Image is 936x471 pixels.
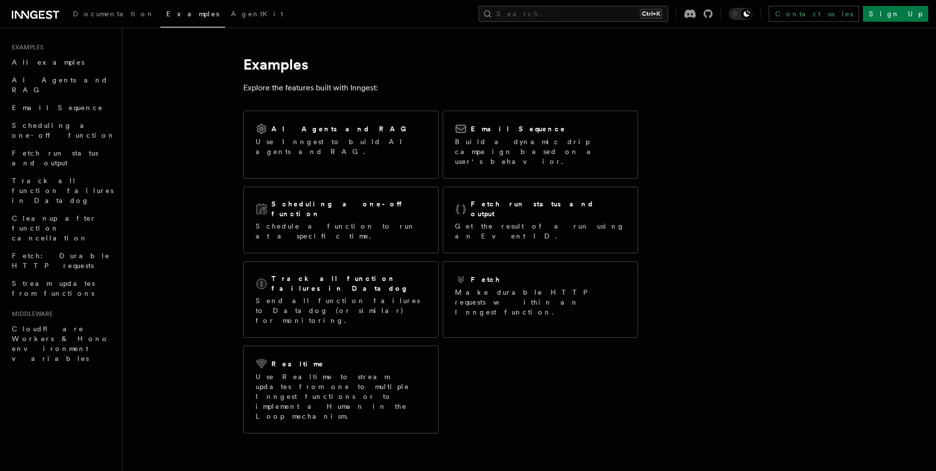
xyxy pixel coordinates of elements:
a: Documentation [67,3,160,27]
h2: AI Agents and RAG [271,124,412,134]
span: AgentKit [231,10,283,18]
p: Use Realtime to stream updates from one to multiple Inngest functions or to implement a Human in ... [256,372,426,421]
span: Examples [166,10,219,18]
a: Track all function failures in DatadogSend all function failures to Datadog (or similar) for moni... [243,261,439,338]
p: Use Inngest to build AI agents and RAG. [256,137,426,157]
span: Fetch: Durable HTTP requests [12,252,110,270]
a: Email Sequence [8,99,116,117]
a: Track all function failures in Datadog [8,172,116,209]
kbd: Ctrl+K [640,9,662,19]
h2: Scheduling a one-off function [271,199,426,219]
h2: Email Sequence [471,124,566,134]
span: Middleware [8,310,53,318]
a: Fetch: Durable HTTP requests [8,247,116,275]
p: Explore the features built with Inngest: [243,81,638,95]
a: Sign Up [863,6,928,22]
p: Schedule a function to run at a specific time. [256,221,426,241]
a: Scheduling a one-off functionSchedule a function to run at a specific time. [243,187,439,253]
p: Build a dynamic drip campaign based on a user's behavior. [455,137,626,166]
a: FetchMake durable HTTP requests within an Inngest function. [443,261,638,338]
button: Toggle dark mode [729,8,752,20]
a: AgentKit [225,3,289,27]
span: Email Sequence [12,104,103,112]
a: All examples [8,53,116,71]
h2: Realtime [271,359,324,369]
span: Cleanup after function cancellation [12,214,96,242]
p: Get the result of a run using an Event ID. [455,221,626,241]
a: Email SequenceBuild a dynamic drip campaign based on a user's behavior. [443,111,638,179]
span: Scheduling a one-off function [12,121,115,139]
span: Stream updates from functions [12,279,95,297]
h2: Fetch run status and output [471,199,626,219]
span: Track all function failures in Datadog [12,177,113,204]
a: Examples [160,3,225,28]
span: AI Agents and RAG [12,76,108,94]
a: Scheduling a one-off function [8,117,116,144]
p: Make durable HTTP requests within an Inngest function. [455,287,626,317]
span: Documentation [73,10,154,18]
button: Search...Ctrl+K [479,6,668,22]
span: Examples [8,43,43,51]
span: All examples [12,58,84,66]
p: Send all function failures to Datadog (or similar) for monitoring. [256,296,426,325]
a: AI Agents and RAGUse Inngest to build AI agents and RAG. [243,111,439,179]
span: Cloudflare Workers & Hono environment variables [12,325,109,362]
a: Contact sales [769,6,859,22]
h2: Track all function failures in Datadog [271,274,426,293]
a: Stream updates from functions [8,275,116,302]
a: Cleanup after function cancellation [8,209,116,247]
span: Fetch run status and output [12,149,98,167]
h1: Examples [243,55,638,73]
a: Fetch run status and outputGet the result of a run using an Event ID. [443,187,638,253]
a: RealtimeUse Realtime to stream updates from one to multiple Inngest functions or to implement a H... [243,346,439,433]
h2: Fetch [471,275,501,284]
a: Cloudflare Workers & Hono environment variables [8,320,116,367]
a: Fetch run status and output [8,144,116,172]
a: AI Agents and RAG [8,71,116,99]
